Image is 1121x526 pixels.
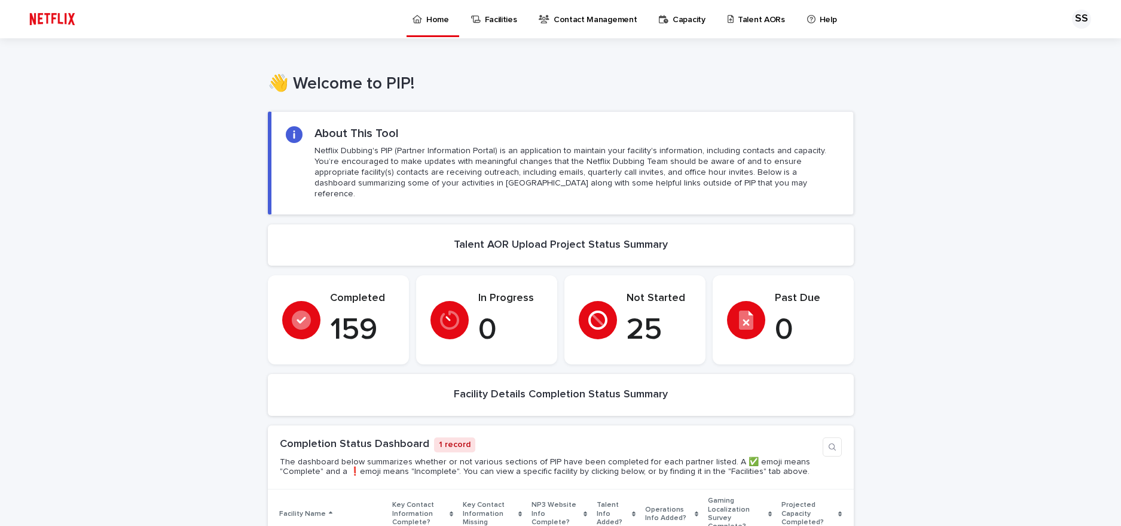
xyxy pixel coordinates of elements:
[645,503,691,525] p: Operations Info Added?
[478,292,543,305] p: In Progress
[775,312,839,348] p: 0
[1072,10,1091,29] div: SS
[330,292,395,305] p: Completed
[280,457,818,478] p: The dashboard below summarizes whether or not various sections of PIP have been completed for eac...
[268,74,854,95] h1: 👋 Welcome to PIP!
[454,388,668,402] h2: Facility Details Completion Status Summary
[330,312,395,348] p: 159
[775,292,839,305] p: Past Due
[478,312,543,348] p: 0
[314,126,399,141] h2: About This Tool
[24,7,81,31] img: ifQbXi3ZQGMSEF7WDB7W
[314,145,838,200] p: Netflix Dubbing's PIP (Partner Information Portal) is an application to maintain your facility's ...
[280,439,429,449] a: Completion Status Dashboard
[627,292,691,305] p: Not Started
[454,239,668,252] h2: Talent AOR Upload Project Status Summary
[279,507,326,521] p: Facility Name
[434,437,475,452] p: 1 record
[627,312,691,348] p: 25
